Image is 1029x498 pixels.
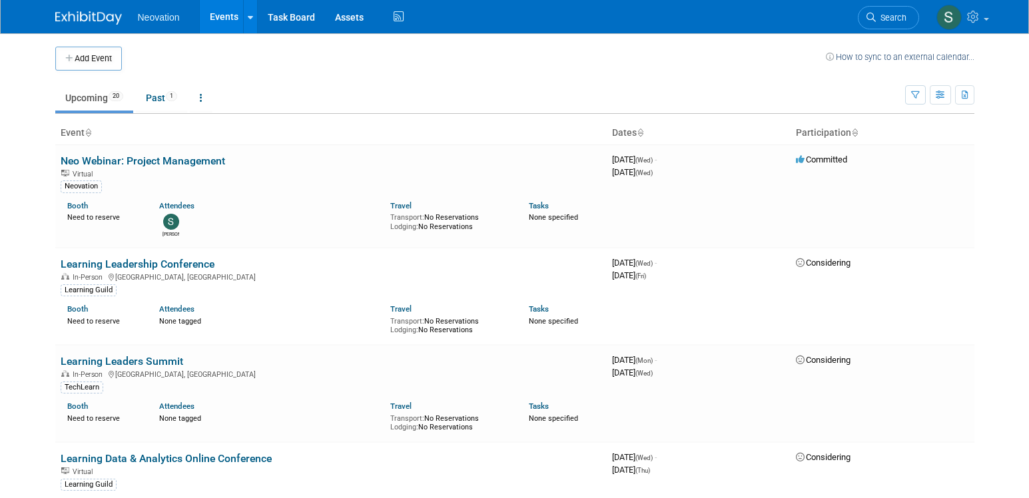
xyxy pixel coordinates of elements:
[390,201,412,210] a: Travel
[876,13,906,23] span: Search
[159,201,194,210] a: Attendees
[61,479,117,491] div: Learning Guild
[55,11,122,25] img: ExhibitDay
[655,355,657,365] span: -
[159,411,380,423] div: None tagged
[529,401,549,411] a: Tasks
[936,5,962,30] img: Susan Hurrell
[163,214,179,230] img: Susan Hurrell
[67,401,88,411] a: Booth
[390,401,412,411] a: Travel
[655,258,657,268] span: -
[61,284,117,296] div: Learning Guild
[796,258,851,268] span: Considering
[67,411,140,423] div: Need to reserve
[796,355,851,365] span: Considering
[796,452,851,462] span: Considering
[55,47,122,71] button: Add Event
[529,304,549,314] a: Tasks
[390,304,412,314] a: Travel
[73,467,97,476] span: Virtual
[73,273,107,282] span: In-Person
[163,230,179,238] div: Susan Hurrell
[635,454,653,461] span: (Wed)
[61,355,183,368] a: Learning Leaders Summit
[635,272,646,280] span: (Fri)
[635,169,653,176] span: (Wed)
[529,317,578,326] span: None specified
[655,154,657,164] span: -
[851,127,858,138] a: Sort by Participation Type
[637,127,643,138] a: Sort by Start Date
[109,91,123,101] span: 20
[390,210,509,231] div: No Reservations No Reservations
[612,270,646,280] span: [DATE]
[529,201,549,210] a: Tasks
[655,452,657,462] span: -
[55,122,607,144] th: Event
[858,6,919,29] a: Search
[67,314,140,326] div: Need to reserve
[796,154,847,164] span: Committed
[826,52,974,62] a: How to sync to an external calendar...
[85,127,91,138] a: Sort by Event Name
[159,401,194,411] a: Attendees
[612,167,653,177] span: [DATE]
[612,258,657,268] span: [DATE]
[55,85,133,111] a: Upcoming20
[390,411,509,432] div: No Reservations No Reservations
[61,381,103,393] div: TechLearn
[390,222,418,231] span: Lodging:
[61,258,214,270] a: Learning Leadership Conference
[635,370,653,377] span: (Wed)
[138,12,180,23] span: Neovation
[159,314,380,326] div: None tagged
[61,368,601,379] div: [GEOGRAPHIC_DATA], [GEOGRAPHIC_DATA]
[61,370,69,377] img: In-Person Event
[61,170,69,176] img: Virtual Event
[67,201,88,210] a: Booth
[390,317,424,326] span: Transport:
[635,260,653,267] span: (Wed)
[635,467,650,474] span: (Thu)
[635,156,653,164] span: (Wed)
[529,414,578,423] span: None specified
[67,210,140,222] div: Need to reserve
[612,368,653,377] span: [DATE]
[529,213,578,222] span: None specified
[390,314,509,335] div: No Reservations No Reservations
[61,273,69,280] img: In-Person Event
[791,122,974,144] th: Participation
[390,414,424,423] span: Transport:
[612,465,650,475] span: [DATE]
[390,326,418,334] span: Lodging:
[67,304,88,314] a: Booth
[73,370,107,379] span: In-Person
[390,213,424,222] span: Transport:
[61,271,601,282] div: [GEOGRAPHIC_DATA], [GEOGRAPHIC_DATA]
[61,467,69,474] img: Virtual Event
[612,452,657,462] span: [DATE]
[61,180,102,192] div: Neovation
[612,355,657,365] span: [DATE]
[136,85,187,111] a: Past1
[635,357,653,364] span: (Mon)
[612,154,657,164] span: [DATE]
[390,423,418,431] span: Lodging:
[607,122,791,144] th: Dates
[61,154,225,167] a: Neo Webinar: Project Management
[159,304,194,314] a: Attendees
[73,170,97,178] span: Virtual
[61,452,272,465] a: Learning Data & Analytics Online Conference
[166,91,177,101] span: 1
